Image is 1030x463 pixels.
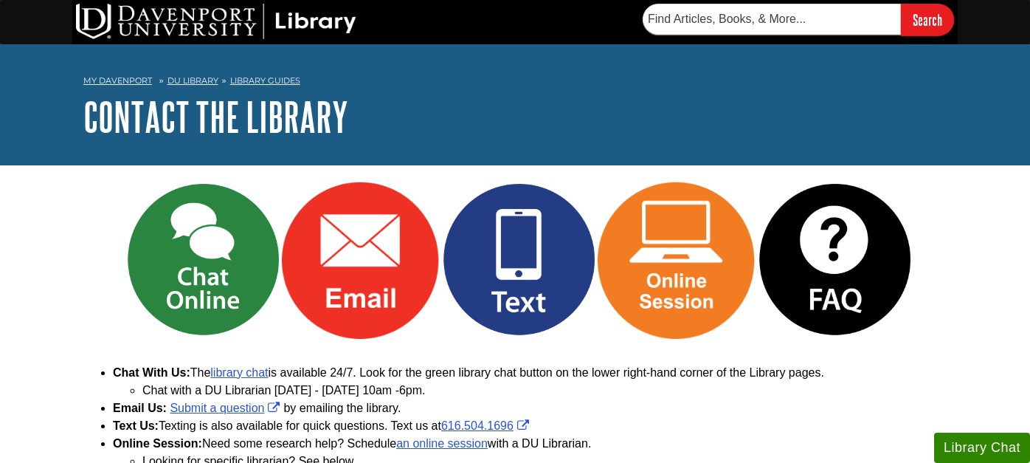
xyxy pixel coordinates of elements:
img: DU Library [76,4,356,39]
li: The is available 24/7. Look for the green library chat button on the lower right-hand corner of t... [113,364,947,399]
nav: breadcrumb [83,71,947,95]
b: Email Us: [113,402,167,414]
a: an online session [396,437,488,450]
a: Link opens in new window [441,419,533,432]
strong: Online Session: [113,437,202,450]
input: Find Articles, Books, & More... [643,4,901,35]
li: Texting is also available for quick questions. Text us at [113,417,947,435]
strong: Text Us: [113,419,159,432]
a: Contact the Library [83,94,348,140]
li: Chat with a DU Librarian [DATE] - [DATE] 10am -6pm. [142,382,947,399]
b: Chat With Us: [113,366,190,379]
input: Search [901,4,954,35]
img: Text [440,181,598,339]
form: Searches DU Library's articles, books, and more [643,4,954,35]
a: Link opens in new window [789,253,913,265]
img: FAQ [756,181,913,339]
img: Online Session [598,181,756,339]
button: Library Chat [934,433,1030,463]
img: Email [282,181,440,339]
a: My Davenport [83,75,152,87]
a: DU Library [167,75,218,86]
a: Link opens in new window [631,253,756,265]
a: Link opens in new window [315,253,440,265]
img: Chat [124,181,282,339]
li: by emailing the library. [113,399,947,417]
a: library chat [210,366,268,379]
a: Link opens in new window [170,402,283,414]
a: Library Guides [230,75,300,86]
